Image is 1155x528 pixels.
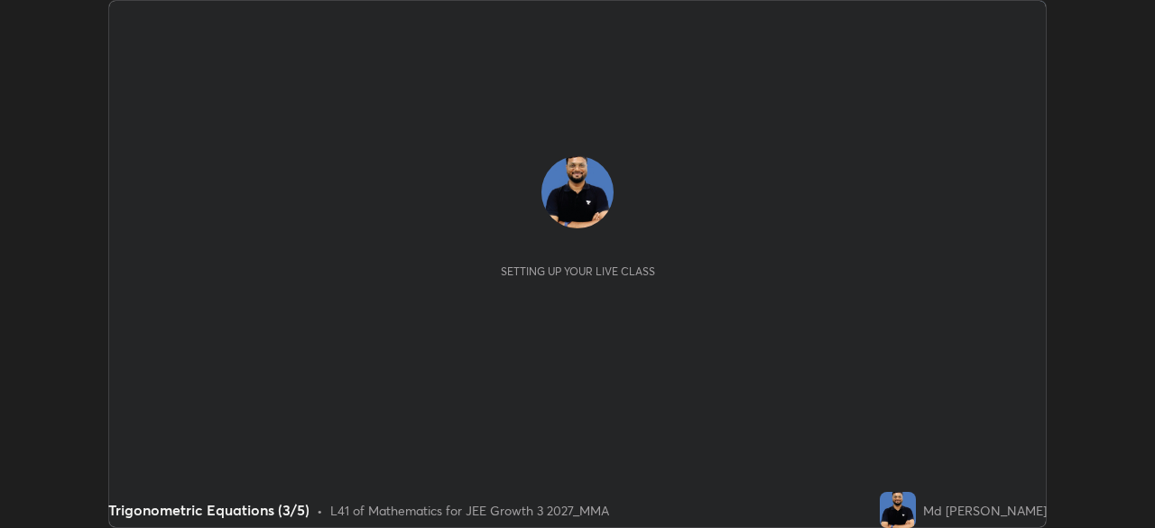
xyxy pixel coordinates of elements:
[541,156,614,228] img: 2958a625379348b7bd8472edfd5724da.jpg
[923,501,1047,520] div: Md [PERSON_NAME]
[317,501,323,520] div: •
[330,501,609,520] div: L41 of Mathematics for JEE Growth 3 2027_MMA
[880,492,916,528] img: 2958a625379348b7bd8472edfd5724da.jpg
[108,499,310,521] div: Trigonometric Equations (3/5)
[501,264,655,278] div: Setting up your live class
